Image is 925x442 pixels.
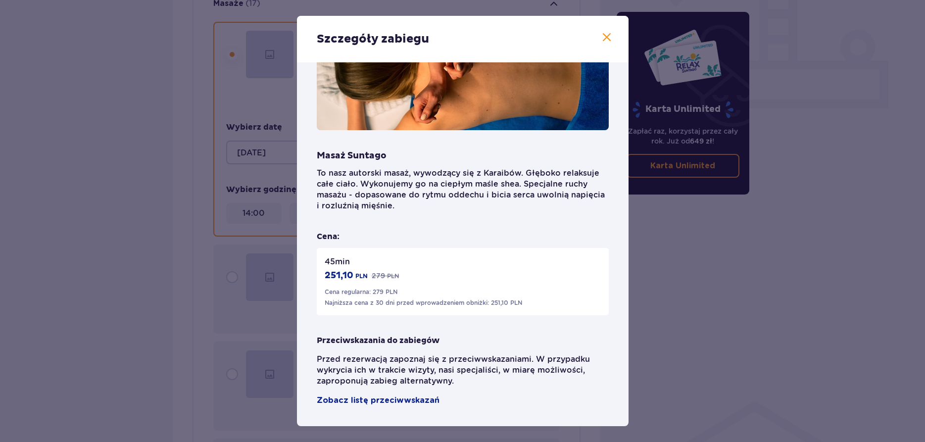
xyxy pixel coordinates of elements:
[325,288,397,296] p: Cena regularna: 279 PLN
[317,32,429,47] p: Szczegóły zabiegu
[355,272,368,281] p: PLN
[317,354,609,387] p: Przed rezerwacją zapoznaj się z przeciwwskazaniami. W przypadku wykrycia ich w trakcie wizyty, na...
[325,256,350,268] p: 45 min
[317,231,340,242] p: Cena:
[387,272,399,281] span: PLN
[325,298,522,307] p: Najniższa cena z 30 dni przed wprowadzeniem obniżki: 251,10 PLN
[317,394,439,406] a: Zobacz listę przeciwwskazań
[372,271,385,281] p: 279
[317,168,609,211] p: To nasz autorski masaż, wywodzący się z Karaibów. Głęboko relaksuje całe ciało. Wykonujemy go na ...
[317,150,387,162] p: Masaż Suntago
[317,335,439,346] p: Przeciwskazania do zabiegów
[325,270,353,282] p: 251,10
